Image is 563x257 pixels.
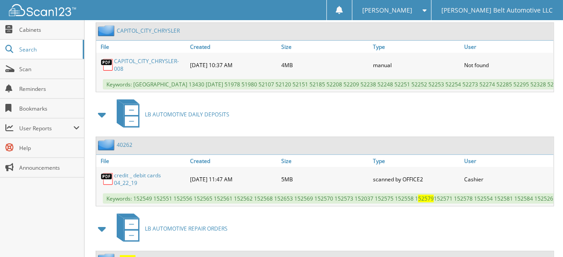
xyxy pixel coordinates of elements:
[145,225,228,232] span: LB AUTOMOTIVE REPAIR ORDERS
[462,41,554,53] a: User
[188,55,279,75] div: [DATE] 10:37 AM
[19,124,73,132] span: User Reports
[279,169,371,189] div: 5MB
[371,41,462,53] a: Type
[188,155,279,167] a: Created
[19,164,80,171] span: Announcements
[462,169,554,189] div: Cashier
[371,169,462,189] div: scanned by OFFICE2
[462,155,554,167] a: User
[19,144,80,152] span: Help
[98,139,117,150] img: folder2.png
[371,55,462,75] div: manual
[19,26,80,34] span: Cabinets
[111,97,229,132] a: LB AUTOMOTIVE DAILY DEPOSITS
[362,8,412,13] span: [PERSON_NAME]
[98,25,117,36] img: folder2.png
[19,85,80,93] span: Reminders
[96,41,188,53] a: File
[117,141,132,149] a: 40262
[101,172,114,186] img: PDF.png
[462,55,554,75] div: Not found
[19,65,80,73] span: Scan
[96,155,188,167] a: File
[371,155,462,167] a: Type
[111,211,228,246] a: LB AUTOMOTIVE REPAIR ORDERS
[9,4,76,16] img: scan123-logo-white.svg
[279,155,371,167] a: Size
[117,27,180,34] a: CAPITOL_CITY_CHRYSLER
[188,169,279,189] div: [DATE] 11:47 AM
[279,41,371,53] a: Size
[279,55,371,75] div: 4MB
[114,57,186,73] a: CAPITOL_CITY_CHRYSLER-008
[418,195,434,202] span: 52579
[441,8,553,13] span: [PERSON_NAME] Belt Automotive LLC
[19,105,80,112] span: Bookmarks
[114,171,186,187] a: credit _ debit cards 04_22_19
[518,214,563,257] iframe: Chat Widget
[188,41,279,53] a: Created
[19,46,78,53] span: Search
[101,58,114,72] img: PDF.png
[145,111,229,118] span: LB AUTOMOTIVE DAILY DEPOSITS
